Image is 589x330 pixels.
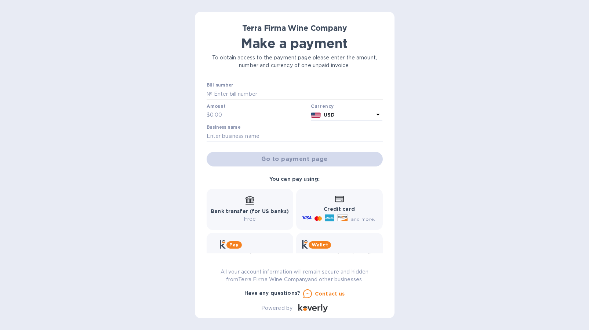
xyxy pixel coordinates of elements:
b: Get more time to pay [220,252,280,258]
input: Enter bill number [212,88,383,99]
span: and more... [351,216,378,222]
b: Credit card [324,206,355,212]
b: Wallet [312,242,328,247]
p: Powered by [261,304,292,312]
p: All your account information will remain secure and hidden from Terra Firma Wine Company and othe... [207,268,383,283]
p: № [207,90,212,98]
input: 0.00 [210,110,308,121]
p: To obtain access to the payment page please enter the amount, number and currency of one unpaid i... [207,54,383,69]
p: $ [207,111,210,119]
img: USD [311,113,321,118]
b: Bank transfer (for US banks) [211,208,289,214]
b: Have any questions? [244,290,301,296]
h1: Make a payment [207,36,383,51]
b: USD [324,112,335,118]
label: Business name [207,125,240,130]
b: Instant transfers via Wallet [302,252,377,258]
label: Bill number [207,83,233,88]
p: Free [211,215,289,223]
u: Contact us [315,291,345,297]
b: Terra Firma Wine Company [242,23,347,33]
label: Amount [207,104,225,109]
b: Currency [311,103,334,109]
b: You can pay using: [269,176,320,182]
input: Enter business name [207,131,383,142]
b: Pay [229,242,239,247]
